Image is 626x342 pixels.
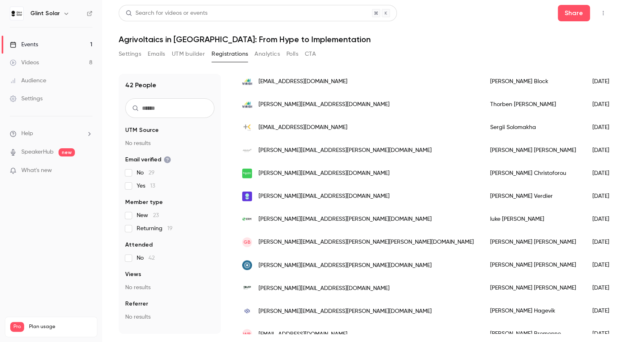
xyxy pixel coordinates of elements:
[482,254,584,276] div: [PERSON_NAME] [PERSON_NAME]
[242,217,252,222] img: erm.com
[242,306,252,316] img: norgesgruppen.no
[137,254,155,262] span: No
[242,260,252,270] img: elgin.com
[259,100,390,109] span: [PERSON_NAME][EMAIL_ADDRESS][DOMAIN_NAME]
[482,208,584,231] div: luke [PERSON_NAME]
[259,146,432,155] span: [PERSON_NAME][EMAIL_ADDRESS][PERSON_NAME][DOMAIN_NAME]
[126,9,207,18] div: Search for videos or events
[125,156,171,164] span: Email verified
[125,198,163,206] span: Member type
[10,7,23,20] img: Glint Solar
[125,126,214,321] section: facet-groups
[259,169,390,178] span: [PERSON_NAME][EMAIL_ADDRESS][DOMAIN_NAME]
[558,5,590,21] button: Share
[482,93,584,116] div: Thorben [PERSON_NAME]
[254,48,280,61] button: Analytics
[21,166,52,175] span: What's new
[259,123,347,132] span: [EMAIL_ADDRESS][DOMAIN_NAME]
[243,238,251,246] span: GB
[125,313,214,321] p: No results
[259,77,347,86] span: [EMAIL_ADDRESS][DOMAIN_NAME]
[125,126,159,134] span: UTM Source
[242,168,252,178] img: se.com
[242,77,252,86] img: viridire.com
[137,169,155,177] span: No
[259,284,390,292] span: [PERSON_NAME][EMAIL_ADDRESS][DOMAIN_NAME]
[30,9,60,18] h6: Glint Solar
[482,276,584,299] div: [PERSON_NAME] [PERSON_NAME]
[21,148,54,156] a: SpeakerHub
[10,95,43,103] div: Settings
[125,283,214,292] p: No results
[305,48,316,61] button: CTA
[584,185,626,208] div: [DATE]
[125,270,141,279] span: Views
[482,299,584,322] div: [PERSON_NAME] Hagevik
[10,129,92,138] li: help-dropdown-opener
[10,59,39,67] div: Videos
[482,185,584,208] div: [PERSON_NAME] Verdier
[584,139,626,162] div: [DATE]
[584,70,626,93] div: [DATE]
[584,93,626,116] div: [DATE]
[259,261,432,270] span: [PERSON_NAME][EMAIL_ADDRESS][PERSON_NAME][DOMAIN_NAME]
[172,48,205,61] button: UTM builder
[150,183,155,189] span: 13
[148,48,165,61] button: Emails
[584,162,626,185] div: [DATE]
[482,139,584,162] div: [PERSON_NAME] [PERSON_NAME]
[584,208,626,231] div: [DATE]
[584,254,626,276] div: [DATE]
[584,116,626,139] div: [DATE]
[584,299,626,322] div: [DATE]
[125,241,153,249] span: Attended
[242,100,252,109] img: viridire.com
[119,34,610,44] h1: Agrivoltaics in [GEOGRAPHIC_DATA]: From Hype to Implementation
[149,170,155,176] span: 29
[10,41,38,49] div: Events
[125,80,156,90] h1: 42 People
[242,145,252,155] img: aquila-capital.com
[242,191,252,201] img: glintsolar.com
[29,324,92,330] span: Plan usage
[149,255,155,261] span: 42
[59,148,75,156] span: new
[212,48,248,61] button: Registrations
[259,238,474,247] span: [PERSON_NAME][EMAIL_ADDRESS][PERSON_NAME][PERSON_NAME][DOMAIN_NAME]
[10,77,46,85] div: Audience
[10,322,24,332] span: Pro
[153,213,159,218] span: 23
[584,231,626,254] div: [DATE]
[286,48,298,61] button: Polls
[259,330,347,338] span: [EMAIL_ADDRESS][DOMAIN_NAME]
[584,276,626,299] div: [DATE]
[242,122,252,132] img: knesspolska.pl
[167,226,173,231] span: 19
[137,211,159,220] span: New
[259,192,390,201] span: [PERSON_NAME][EMAIL_ADDRESS][DOMAIN_NAME]
[242,283,252,293] img: dvpsolar.com
[482,231,584,254] div: [PERSON_NAME] [PERSON_NAME]
[137,182,155,190] span: Yes
[21,129,33,138] span: Help
[125,300,148,308] span: Referrer
[83,167,92,174] iframe: Noticeable Trigger
[137,224,173,233] span: Returning
[259,307,432,315] span: [PERSON_NAME][EMAIL_ADDRESS][PERSON_NAME][DOMAIN_NAME]
[259,215,432,224] span: [PERSON_NAME][EMAIL_ADDRESS][PERSON_NAME][DOMAIN_NAME]
[119,48,141,61] button: Settings
[243,330,251,337] span: WB
[482,70,584,93] div: [PERSON_NAME] Block
[482,116,584,139] div: Sergii Solomakha
[482,162,584,185] div: [PERSON_NAME] Christoforou
[125,139,214,147] p: No results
